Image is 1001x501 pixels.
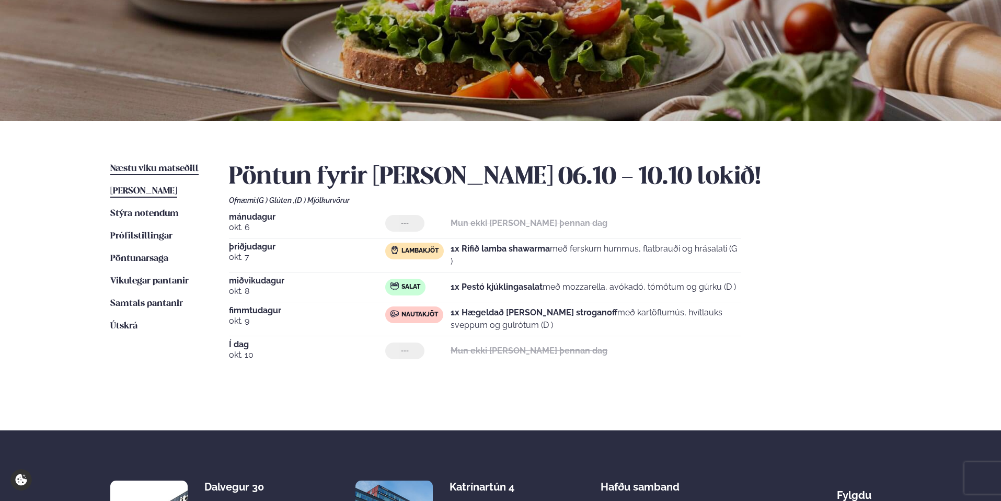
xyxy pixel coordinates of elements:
div: Dalvegur 30 [204,481,287,493]
span: Stýra notendum [110,209,179,218]
span: Samtals pantanir [110,299,183,308]
span: þriðjudagur [229,243,385,251]
span: --- [401,347,409,355]
div: Katrínartún 4 [450,481,533,493]
a: [PERSON_NAME] [110,185,177,198]
span: miðvikudagur [229,277,385,285]
span: [PERSON_NAME] [110,187,177,196]
span: Útskrá [110,322,137,331]
span: Salat [401,283,420,291]
span: fimmtudagur [229,306,385,315]
a: Næstu viku matseðill [110,163,199,175]
strong: 1x Rifið lamba shawarma [451,244,550,254]
span: Prófílstillingar [110,232,172,241]
span: Í dag [229,340,385,349]
p: með mozzarella, avókadó, tómötum og gúrku (D ) [451,281,736,293]
h2: Pöntun fyrir [PERSON_NAME] 06.10 - 10.10 lokið! [229,163,891,192]
img: beef.svg [390,310,399,318]
span: okt. 7 [229,251,385,264]
a: Cookie settings [10,469,32,491]
a: Prófílstillingar [110,230,172,243]
strong: Mun ekki [PERSON_NAME] þennan dag [451,218,607,228]
strong: 1x Hægeldað [PERSON_NAME] stroganoff [451,308,617,317]
span: okt. 10 [229,349,385,361]
a: Útskrá [110,320,137,333]
strong: 1x Pestó kjúklingasalat [451,282,543,292]
strong: Mun ekki [PERSON_NAME] þennan dag [451,346,607,356]
span: (G ) Glúten , [257,196,295,204]
a: Samtals pantanir [110,298,183,310]
p: með ferskum hummus, flatbrauði og hrásalati (G ) [451,243,741,268]
div: Ofnæmi: [229,196,891,204]
span: Pöntunarsaga [110,254,168,263]
img: salad.svg [390,282,399,290]
a: Stýra notendum [110,208,179,220]
span: Nautakjöt [401,311,438,319]
span: okt. 8 [229,285,385,298]
span: mánudagur [229,213,385,221]
span: okt. 9 [229,315,385,327]
img: Lamb.svg [390,246,399,254]
a: Pöntunarsaga [110,253,168,265]
span: Næstu viku matseðill [110,164,199,173]
span: Hafðu samband [601,472,680,493]
span: Vikulegar pantanir [110,277,189,286]
span: --- [401,219,409,227]
span: (D ) Mjólkurvörur [295,196,350,204]
span: Lambakjöt [401,247,439,255]
a: Vikulegar pantanir [110,275,189,288]
span: okt. 6 [229,221,385,234]
p: með kartöflumús, hvítlauks sveppum og gulrótum (D ) [451,306,741,332]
